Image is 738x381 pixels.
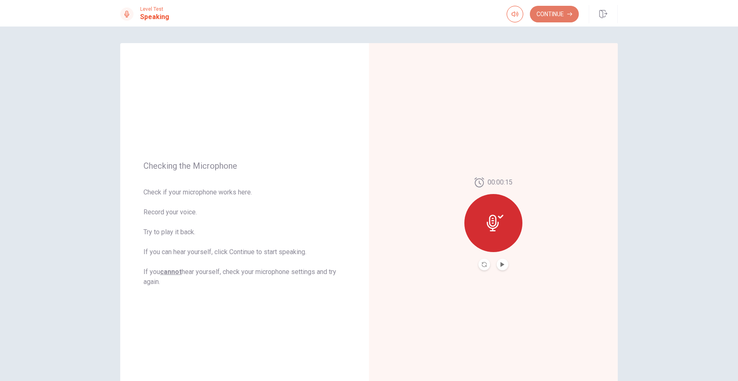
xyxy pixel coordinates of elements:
span: Level Test [140,6,169,12]
button: Record Again [478,259,490,270]
span: Checking the Microphone [143,161,346,171]
button: Play Audio [497,259,508,270]
span: Check if your microphone works here. Record your voice. Try to play it back. If you can hear your... [143,187,346,287]
span: 00:00:15 [488,177,512,187]
h1: Speaking [140,12,169,22]
u: cannot [160,268,182,276]
button: Continue [530,6,579,22]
